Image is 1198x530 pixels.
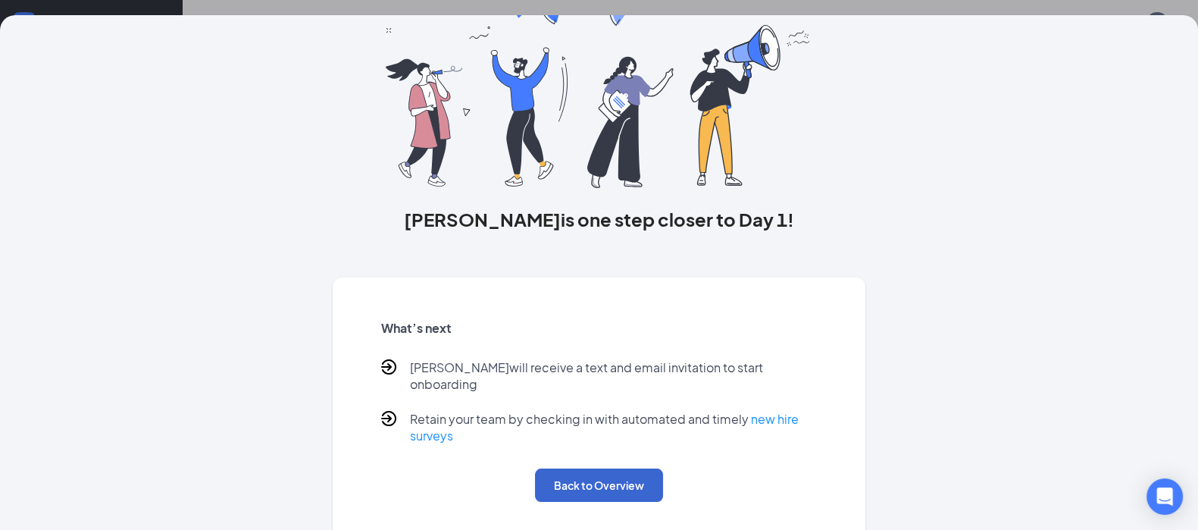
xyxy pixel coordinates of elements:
a: new hire surveys [410,411,799,444]
p: [PERSON_NAME] will receive a text and email invitation to start onboarding [410,359,818,393]
button: Back to Overview [535,469,663,502]
div: Open Intercom Messenger [1146,478,1183,515]
h5: What’s next [381,320,818,337]
p: Retain your team by checking in with automated and timely [410,411,818,444]
h3: [PERSON_NAME] is one step closer to Day 1! [333,206,866,232]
